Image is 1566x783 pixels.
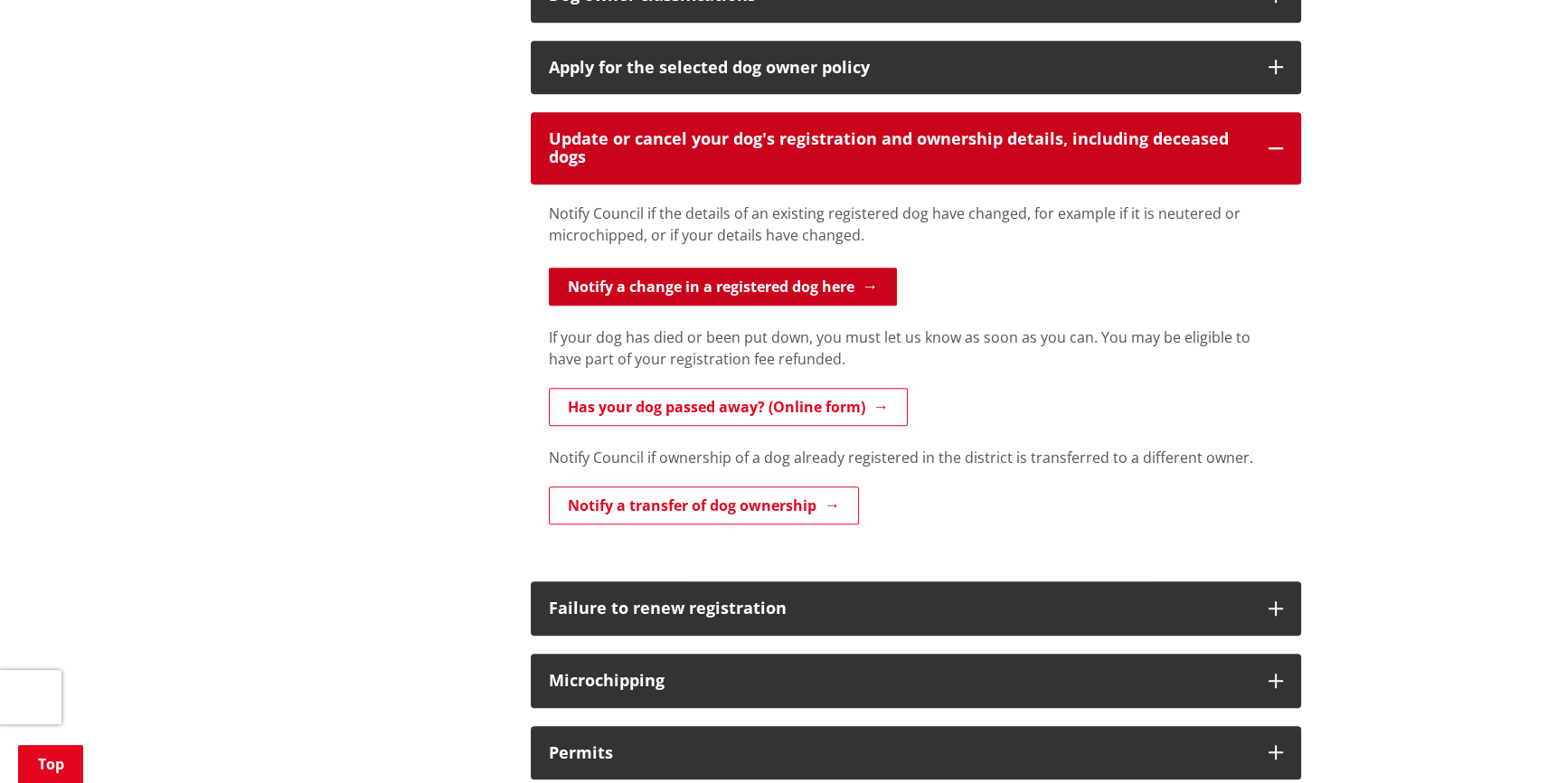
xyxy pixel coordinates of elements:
[531,581,1301,636] button: Failure to renew registration
[531,41,1301,95] button: Apply for the selected dog owner policy
[549,388,908,426] a: Has your dog passed away? (Online form)
[1483,707,1548,772] iframe: Messenger Launcher
[549,268,897,306] a: Notify a change in a registered dog here
[549,203,1283,246] p: Notify Council if the details of an existing registered dog have changed, for example if it is ne...
[549,744,1250,762] h3: Permits
[549,447,1283,468] p: Notify Council if ownership of a dog already registered in the district is transferred to a diffe...
[549,486,859,524] a: Notify a transfer of dog ownership
[549,672,1250,690] h3: Microchipping
[531,654,1301,708] button: Microchipping
[549,326,1283,370] p: If your dog has died or been put down, you must let us know as soon as you can. You may be eligib...
[549,59,1250,77] div: Apply for the selected dog owner policy
[18,745,83,783] a: Top
[549,599,1250,618] h3: Failure to renew registration
[531,726,1301,780] button: Permits
[531,112,1301,184] button: Update or cancel your dog's registration and ownership details, including deceased dogs
[549,130,1250,166] h3: Update or cancel your dog's registration and ownership details, including deceased dogs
